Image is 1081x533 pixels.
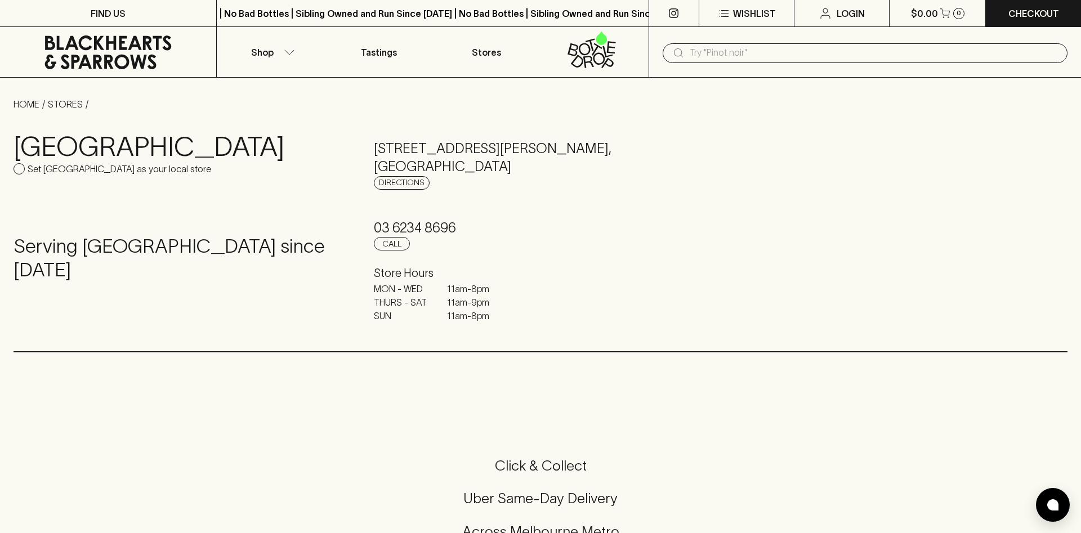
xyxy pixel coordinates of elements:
[690,44,1058,62] input: Try "Pinot noir"
[14,131,347,162] h3: [GEOGRAPHIC_DATA]
[1047,499,1058,510] img: bubble-icon
[14,99,39,109] a: HOME
[361,46,397,59] p: Tastings
[217,27,325,77] button: Shop
[48,99,83,109] a: STORES
[957,10,961,16] p: 0
[374,295,430,309] p: THURS - SAT
[911,7,938,20] p: $0.00
[14,235,347,282] h4: Serving [GEOGRAPHIC_DATA] since [DATE]
[447,309,503,323] p: 11am - 8pm
[91,7,126,20] p: FIND US
[447,282,503,295] p: 11am - 8pm
[28,162,211,176] p: Set [GEOGRAPHIC_DATA] as your local store
[251,46,274,59] p: Shop
[374,264,707,282] h6: Store Hours
[325,27,433,77] a: Tastings
[14,456,1067,475] h5: Click & Collect
[374,176,430,190] a: Directions
[374,237,410,250] a: Call
[14,489,1067,508] h5: Uber Same-Day Delivery
[447,295,503,309] p: 11am - 9pm
[374,282,430,295] p: MON - WED
[733,7,776,20] p: Wishlist
[374,140,707,176] h5: [STREET_ADDRESS][PERSON_NAME] , [GEOGRAPHIC_DATA]
[433,27,541,77] a: Stores
[1008,7,1059,20] p: Checkout
[374,219,707,237] h5: 03 6234 8696
[472,46,501,59] p: Stores
[837,7,865,20] p: Login
[374,309,430,323] p: SUN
